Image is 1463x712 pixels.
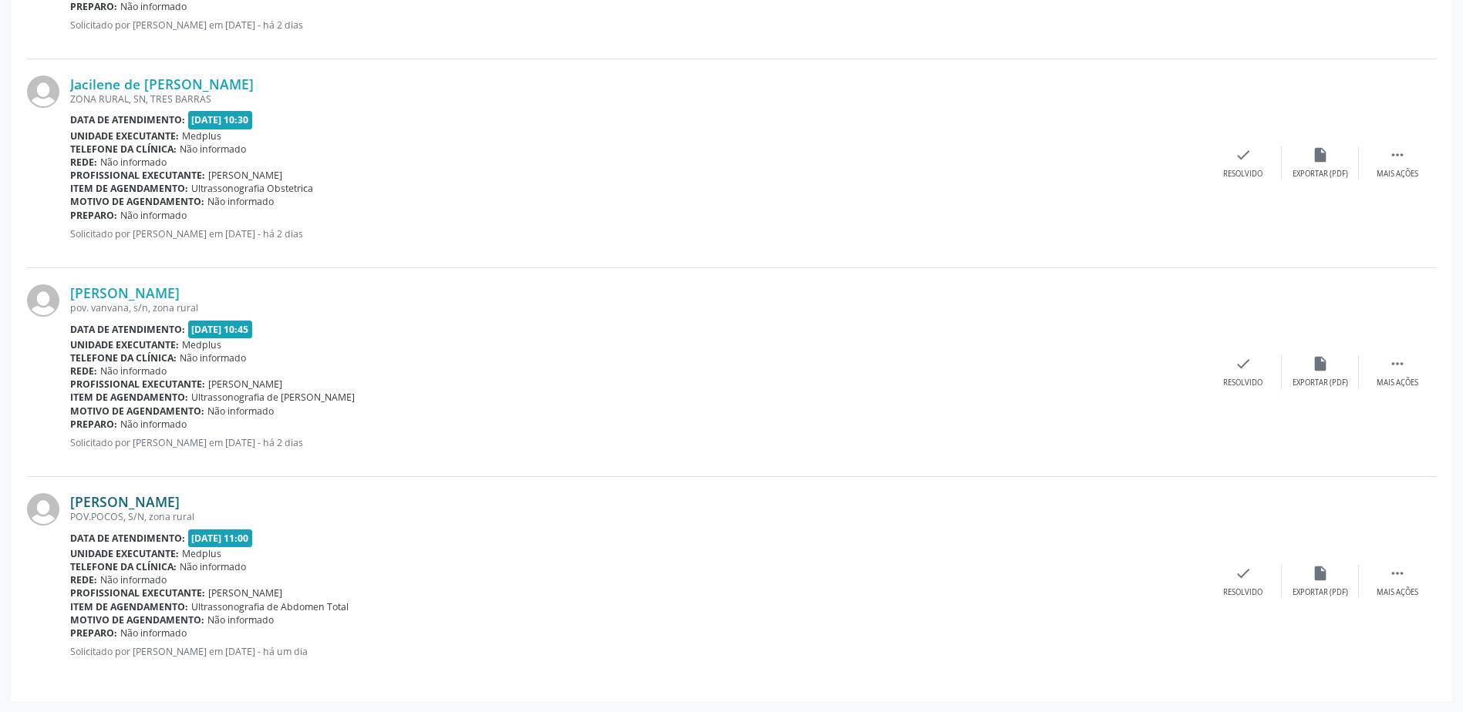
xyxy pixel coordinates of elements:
[1223,587,1262,598] div: Resolvido
[188,529,253,547] span: [DATE] 11:00
[191,600,349,613] span: Ultrassonografia de Abdomen Total
[188,111,253,129] span: [DATE] 10:30
[188,321,253,338] span: [DATE] 10:45
[182,547,221,560] span: Medplus
[180,143,246,156] span: Não informado
[70,436,1205,449] p: Solicitado por [PERSON_NAME] em [DATE] - há 2 dias
[70,18,1205,32] p: Solicitado por [PERSON_NAME] em [DATE] - há 2 dias
[70,156,97,169] b: Rede:
[120,418,187,431] span: Não informado
[70,405,204,418] b: Motivo de agendamento:
[70,143,177,156] b: Telefone da clínica:
[208,586,282,599] span: [PERSON_NAME]
[27,76,59,108] img: img
[1293,169,1348,180] div: Exportar (PDF)
[70,364,97,378] b: Rede:
[1235,146,1252,163] i: check
[70,284,180,301] a: [PERSON_NAME]
[1235,565,1252,582] i: check
[1312,355,1329,372] i: insert_drive_file
[191,391,355,404] span: Ultrassonografia de [PERSON_NAME]
[27,284,59,317] img: img
[207,195,274,208] span: Não informado
[70,169,205,182] b: Profissional executante:
[70,626,117,640] b: Preparo:
[70,92,1205,106] div: ZONA RURAL, SN, TRES BARRAS
[1312,146,1329,163] i: insert_drive_file
[70,645,1205,658] p: Solicitado por [PERSON_NAME] em [DATE] - há um dia
[1293,378,1348,388] div: Exportar (PDF)
[100,364,167,378] span: Não informado
[70,209,117,222] b: Preparo:
[70,600,188,613] b: Item de agendamento:
[1377,587,1418,598] div: Mais ações
[1377,378,1418,388] div: Mais ações
[100,156,167,169] span: Não informado
[1389,355,1406,372] i: 
[70,182,188,195] b: Item de agendamento:
[182,338,221,351] span: Medplus
[70,493,180,510] a: [PERSON_NAME]
[208,169,282,182] span: [PERSON_NAME]
[70,586,205,599] b: Profissional executante:
[70,547,179,560] b: Unidade executante:
[27,493,59,526] img: img
[70,573,97,586] b: Rede:
[70,351,177,364] b: Telefone da clínica:
[70,560,177,573] b: Telefone da clínica:
[1389,565,1406,582] i: 
[1223,378,1262,388] div: Resolvido
[120,209,187,222] span: Não informado
[70,378,205,391] b: Profissional executante:
[70,129,179,143] b: Unidade executante:
[120,626,187,640] span: Não informado
[182,129,221,143] span: Medplus
[1223,169,1262,180] div: Resolvido
[70,338,179,351] b: Unidade executante:
[191,182,313,195] span: Ultrassonografia Obstetrica
[70,76,254,92] a: Jacilene de [PERSON_NAME]
[70,532,185,545] b: Data de atendimento:
[70,301,1205,314] div: pov. vanvana, s/n, zona rural
[70,195,204,208] b: Motivo de agendamento:
[70,113,185,126] b: Data de atendimento:
[70,391,188,404] b: Item de agendamento:
[180,560,246,573] span: Não informado
[207,613,274,626] span: Não informado
[207,405,274,418] span: Não informado
[70,418,117,431] b: Preparo:
[1235,355,1252,372] i: check
[208,378,282,391] span: [PERSON_NAME]
[70,227,1205,240] p: Solicitado por [PERSON_NAME] em [DATE] - há 2 dias
[1377,169,1418,180] div: Mais ações
[180,351,246,364] span: Não informado
[70,613,204,626] b: Motivo de agendamento:
[70,323,185,336] b: Data de atendimento:
[1389,146,1406,163] i: 
[100,573,167,586] span: Não informado
[1293,587,1348,598] div: Exportar (PDF)
[1312,565,1329,582] i: insert_drive_file
[70,510,1205,523] div: POV.POCOS, S/N, zona rural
